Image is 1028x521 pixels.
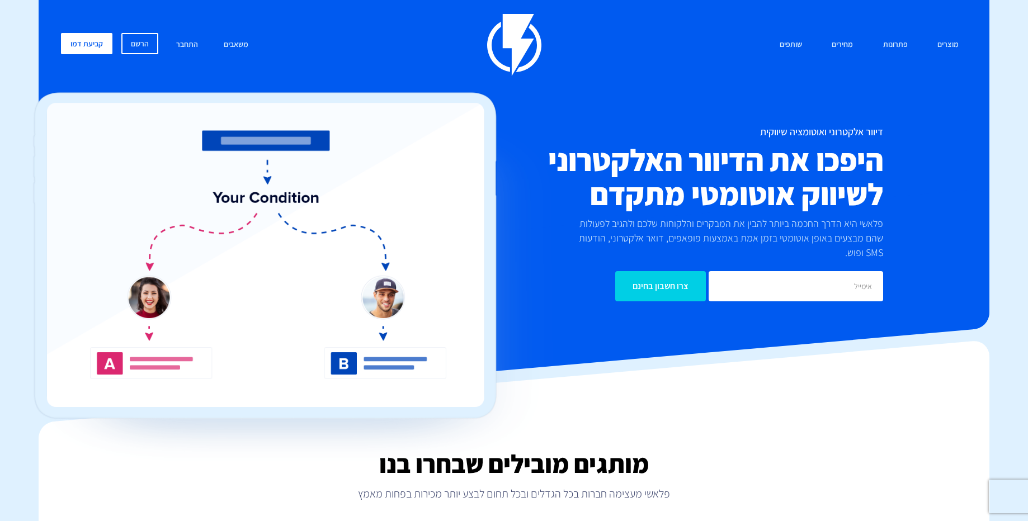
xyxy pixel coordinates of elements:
a: פתרונות [875,33,916,57]
p: פלאשי מעצימה חברות בכל הגדלים ובכל תחום לבצע יותר מכירות בפחות מאמץ [39,486,989,501]
a: מחירים [823,33,861,57]
a: הרשם [121,33,158,54]
a: קביעת דמו [61,33,112,54]
p: פלאשי היא הדרך החכמה ביותר להבין את המבקרים והלקוחות שלכם ולהגיב לפעולות שהם מבצעים באופן אוטומטי... [560,216,884,259]
a: שותפים [771,33,810,57]
h2: מותגים מובילים שבחרו בנו [39,449,989,478]
a: מוצרים [929,33,967,57]
h1: דיוור אלקטרוני ואוטומציה שיווקית [447,126,883,138]
a: התחבר [168,33,206,57]
input: צרו חשבון בחינם [615,271,706,301]
a: משאבים [215,33,257,57]
input: אימייל [709,271,883,301]
h2: היפכו את הדיוור האלקטרוני לשיווק אוטומטי מתקדם [447,143,883,211]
